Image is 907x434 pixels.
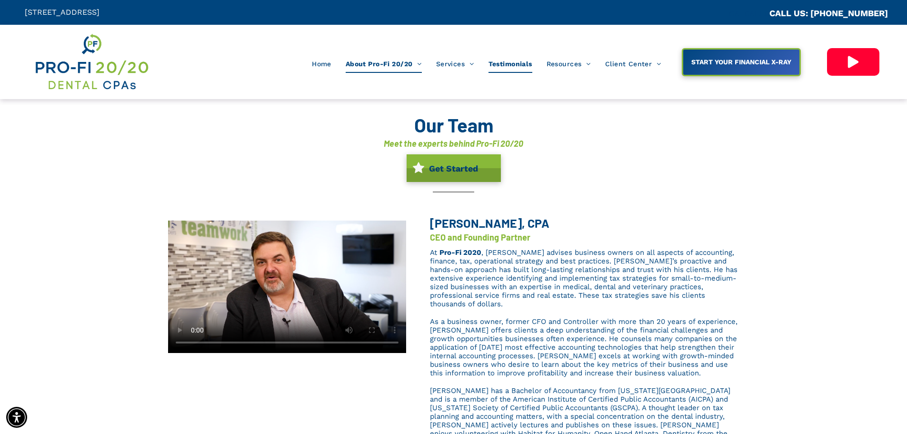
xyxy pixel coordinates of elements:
[384,138,523,149] font: Meet the experts behind Pro-Fi 20/20
[539,55,598,73] a: Resources
[598,55,668,73] a: Client Center
[729,9,769,18] span: CA::CALLC
[426,159,481,178] span: Get Started
[34,32,149,92] img: Get Dental CPA Consulting, Bookkeeping, & Bank Loans
[688,53,795,71] span: START YOUR FINANCIAL X-RAY
[339,55,429,73] a: About Pro-Fi 20/20
[488,55,532,73] span: Testimonials
[430,317,738,377] span: As a business owner, former CFO and Controller with more than 20 years of experience, [PERSON_NAM...
[769,8,888,18] a: CALL US: [PHONE_NUMBER]
[414,113,493,136] font: Our Team
[682,48,801,76] a: START YOUR FINANCIAL X-RAY
[430,232,530,242] font: CEO and Founding Partner
[429,55,481,73] a: Services
[430,248,738,308] span: , [PERSON_NAME] advises business owners on all aspects of accounting, finance, tax, operational s...
[407,154,501,182] a: Get Started
[305,55,339,73] a: Home
[439,248,481,257] a: Pro-Fi 2020
[481,55,539,73] a: Testimonials
[6,407,27,428] div: Accessibility Menu
[430,248,437,257] span: At
[25,8,100,17] span: [STREET_ADDRESS]
[430,216,549,230] span: [PERSON_NAME], CPA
